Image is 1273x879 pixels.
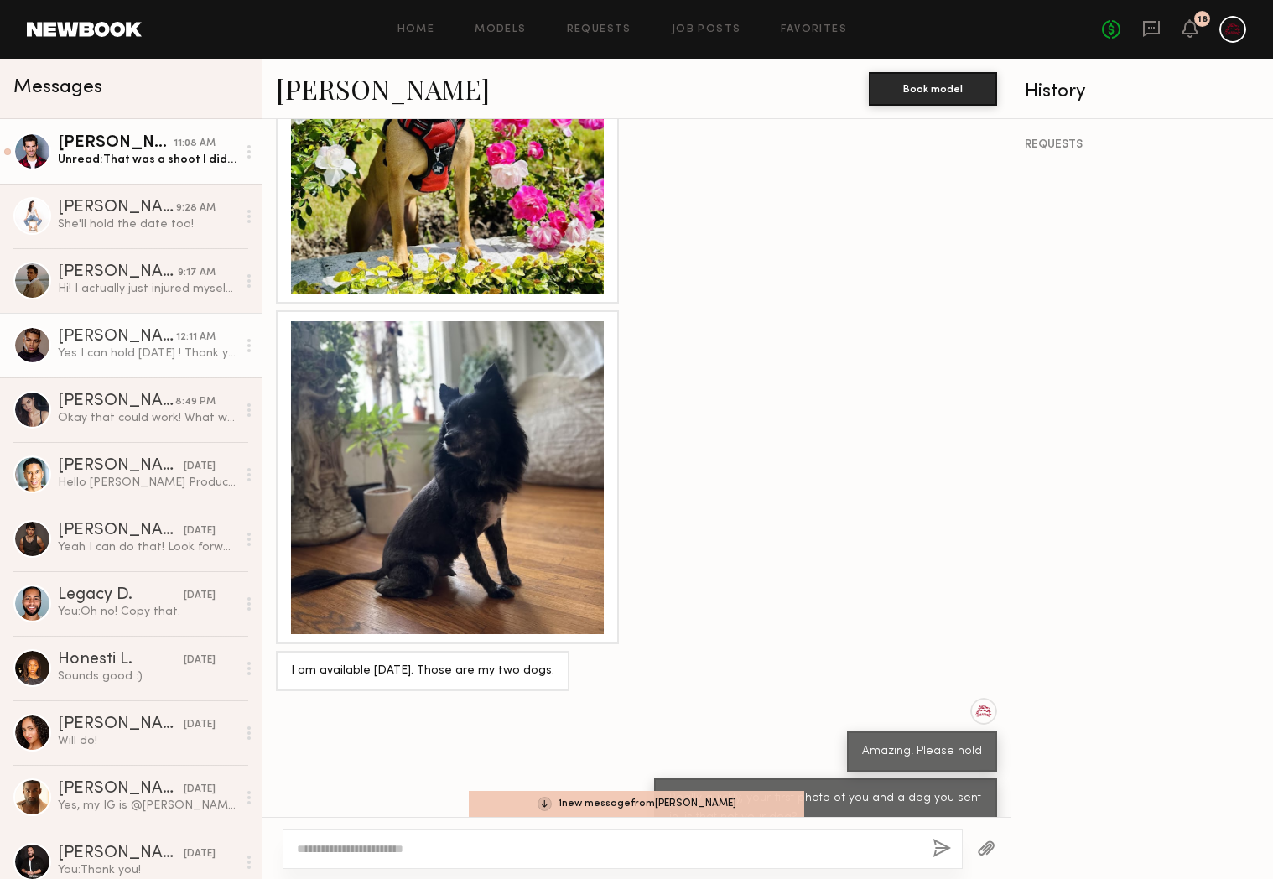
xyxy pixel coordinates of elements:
div: [PERSON_NAME] [58,781,184,798]
div: Sounds good :) [58,668,236,684]
div: Amazing! Please hold [862,742,982,762]
a: Requests [567,24,631,35]
div: Will do! [58,733,236,749]
div: REQUESTS [1025,139,1260,151]
a: Home [397,24,435,35]
div: [DATE] [184,782,216,798]
div: Honesti L. [58,652,184,668]
div: [DATE] [184,588,216,604]
div: [DATE] [184,459,216,475]
div: 1 new message from [PERSON_NAME] [469,791,804,817]
div: [PERSON_NAME] [58,393,175,410]
div: Really quickly, your first photo of you and a dog you sent in, is that not your dog? [669,789,982,828]
div: Hi! I actually just injured myself playing basketball so I will be limping around unfortunately, ... [58,281,236,297]
a: [PERSON_NAME] [276,70,490,107]
div: [DATE] [184,653,216,668]
div: Unread: That was a shoot I did with dogs. [58,152,236,168]
a: Favorites [781,24,847,35]
div: You: Thank you! [58,862,236,878]
div: [DATE] [184,846,216,862]
div: [DATE] [184,717,216,733]
a: Job Posts [672,24,741,35]
div: 9:17 AM [178,265,216,281]
div: I am available [DATE]. Those are my two dogs. [291,662,554,681]
div: History [1025,82,1260,101]
div: [PERSON_NAME] [58,458,184,475]
div: Legacy D. [58,587,184,604]
div: She'll hold the date too! [58,216,236,232]
div: [PERSON_NAME] [58,264,178,281]
div: Yeah I can do that! Look forward to hear back from you [58,539,236,555]
div: [PERSON_NAME] [58,329,176,346]
div: 9:28 AM [176,200,216,216]
a: Models [475,24,526,35]
div: 11:08 AM [174,136,216,152]
div: [PERSON_NAME] [58,716,184,733]
div: [PERSON_NAME] [58,523,184,539]
button: Book model [869,72,997,106]
div: [PERSON_NAME] [58,200,176,216]
a: Book model [869,81,997,95]
div: Hello [PERSON_NAME] Production! Yes I am available [DATE] and have attached the link to my Instag... [58,475,236,491]
div: 18 [1198,15,1208,24]
span: Messages [13,78,102,97]
div: You: Oh no! Copy that. [58,604,236,620]
div: Yes, my IG is @[PERSON_NAME] [58,798,236,814]
div: 8:49 PM [175,394,216,410]
div: [DATE] [184,523,216,539]
div: [PERSON_NAME] [58,845,184,862]
div: [PERSON_NAME] [58,135,174,152]
div: Yes I can hold [DATE] ! Thank you! [58,346,236,361]
div: 12:11 AM [176,330,216,346]
div: Okay that could work! What would be the hours and rate? [58,410,236,426]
